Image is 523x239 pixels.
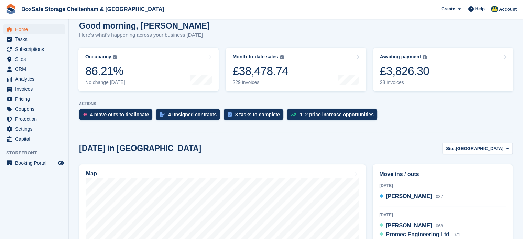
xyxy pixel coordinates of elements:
[79,144,201,153] h2: [DATE] in [GEOGRAPHIC_DATA]
[380,79,429,85] div: 28 invoices
[79,109,156,124] a: 4 move outs to deallocate
[436,194,443,199] span: 037
[168,112,217,117] div: 4 unsigned contracts
[446,145,456,152] span: Site:
[228,112,232,117] img: task-75834270c22a3079a89374b754ae025e5fb1db73e45f91037f5363f120a921f8.svg
[380,54,421,60] div: Awaiting payment
[6,150,68,156] span: Storefront
[291,113,296,116] img: price_increase_opportunities-93ffe204e8149a01c8c9dc8f82e8f89637d9d84a8eef4429ea346261dce0b2c0.svg
[386,222,432,228] span: [PERSON_NAME]
[90,112,149,117] div: 4 move outs to deallocate
[86,171,97,177] h2: Map
[379,170,506,178] h2: Move ins / outs
[15,24,56,34] span: Home
[3,54,65,64] a: menu
[441,6,455,12] span: Create
[287,109,381,124] a: 112 price increase opportunities
[226,48,366,91] a: Month-to-date sales £38,478.74 229 invoices
[113,55,117,59] img: icon-info-grey-7440780725fd019a000dd9b08b2336e03edf1995a4989e88bcd33f0948082b44.svg
[79,31,210,39] p: Here's what's happening across your business [DATE]
[85,79,125,85] div: No change [DATE]
[235,112,280,117] div: 3 tasks to complete
[15,158,56,168] span: Booking Portal
[83,112,87,117] img: move_outs_to_deallocate_icon-f764333ba52eb49d3ac5e1228854f67142a1ed5810a6f6cc68b1a99e826820c5.svg
[3,44,65,54] a: menu
[3,64,65,74] a: menu
[475,6,485,12] span: Help
[3,134,65,144] a: menu
[79,21,210,30] h1: Good morning, [PERSON_NAME]
[379,221,443,230] a: [PERSON_NAME] 068
[15,134,56,144] span: Capital
[386,231,449,237] span: Promec Engineering Ltd
[57,159,65,167] a: Preview store
[3,84,65,94] a: menu
[3,74,65,84] a: menu
[3,104,65,114] a: menu
[15,64,56,74] span: CRM
[3,114,65,124] a: menu
[453,232,460,237] span: 071
[6,4,16,14] img: stora-icon-8386f47178a22dfd0bd8f6a31ec36ba5ce8667c1dd55bd0f319d3a0aa187defe.svg
[3,124,65,134] a: menu
[3,158,65,168] a: menu
[78,48,219,91] a: Occupancy 86.21% No change [DATE]
[15,124,56,134] span: Settings
[3,94,65,104] a: menu
[379,192,443,201] a: [PERSON_NAME] 037
[15,114,56,124] span: Protection
[491,6,498,12] img: Kim Virabi
[85,54,111,60] div: Occupancy
[380,64,429,78] div: £3,826.30
[85,64,125,78] div: 86.21%
[499,6,517,13] span: Account
[300,112,374,117] div: 112 price increase opportunities
[232,79,288,85] div: 229 invoices
[160,112,165,117] img: contract_signature_icon-13c848040528278c33f63329250d36e43548de30e8caae1d1a13099fd9432cc5.svg
[15,94,56,104] span: Pricing
[423,55,427,59] img: icon-info-grey-7440780725fd019a000dd9b08b2336e03edf1995a4989e88bcd33f0948082b44.svg
[379,212,506,218] div: [DATE]
[156,109,224,124] a: 4 unsigned contracts
[79,101,513,106] p: ACTIONS
[232,54,278,60] div: Month-to-date sales
[19,3,167,15] a: BoxSafe Storage Cheltenham & [GEOGRAPHIC_DATA]
[15,104,56,114] span: Coupons
[15,34,56,44] span: Tasks
[232,64,288,78] div: £38,478.74
[3,34,65,44] a: menu
[373,48,513,91] a: Awaiting payment £3,826.30 28 invoices
[379,183,506,189] div: [DATE]
[436,224,443,228] span: 068
[15,44,56,54] span: Subscriptions
[15,54,56,64] span: Sites
[15,84,56,94] span: Invoices
[15,74,56,84] span: Analytics
[456,145,503,152] span: [GEOGRAPHIC_DATA]
[224,109,287,124] a: 3 tasks to complete
[442,143,513,154] button: Site: [GEOGRAPHIC_DATA]
[280,55,284,59] img: icon-info-grey-7440780725fd019a000dd9b08b2336e03edf1995a4989e88bcd33f0948082b44.svg
[3,24,65,34] a: menu
[386,193,432,199] span: [PERSON_NAME]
